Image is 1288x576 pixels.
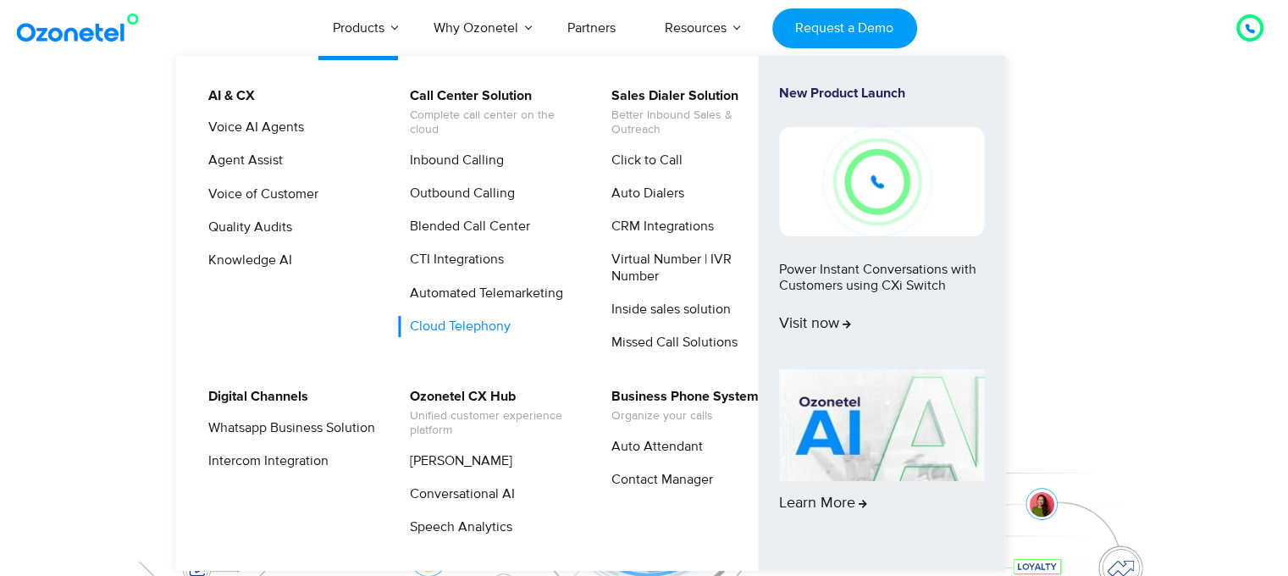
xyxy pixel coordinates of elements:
[197,150,285,171] a: Agent Assist
[399,183,517,204] a: Outbound Calling
[197,86,257,107] a: AI & CX
[115,234,1174,252] div: Turn every conversation into a growth engine for your enterprise.
[600,332,740,353] a: Missed Call Solutions
[399,150,506,171] a: Inbound Calling
[772,8,917,48] a: Request a Demo
[600,249,781,286] a: Virtual Number | IVR Number
[410,409,577,438] span: Unified customer experience platform
[399,316,513,337] a: Cloud Telephony
[779,369,984,481] img: AI
[399,86,579,140] a: Call Center SolutionComplete call center on the cloud
[600,386,761,426] a: Business Phone SystemOrganize your calls
[399,517,515,538] a: Speech Analytics
[600,299,733,320] a: Inside sales solution
[197,451,331,472] a: Intercom Integration
[399,249,506,270] a: CTI Integrations
[115,152,1174,233] div: Customer Experiences
[197,418,378,439] a: Whatsapp Business Solution
[600,469,716,490] a: Contact Manager
[399,386,579,440] a: Ozonetel CX HubUnified customer experience platform
[399,484,517,505] a: Conversational AI
[779,86,984,363] a: New Product LaunchPower Instant Conversations with Customers using CXi SwitchVisit now
[197,117,307,138] a: Voice AI Agents
[399,451,515,472] a: [PERSON_NAME]
[399,216,533,237] a: Blended Call Center
[197,217,295,238] a: Quality Audits
[197,250,295,271] a: Knowledge AI
[779,315,851,334] span: Visit now
[197,386,311,407] a: Digital Channels
[600,86,781,140] a: Sales Dialer SolutionBetter Inbound Sales & Outreach
[611,409,759,424] span: Organize your calls
[399,283,566,304] a: Automated Telemarketing
[600,183,687,204] a: Auto Dialers
[115,108,1174,162] div: Orchestrate Intelligent
[779,127,984,235] img: New-Project-17.png
[197,184,321,205] a: Voice of Customer
[779,369,984,542] a: Learn More
[410,108,577,137] span: Complete call center on the cloud
[600,150,685,171] a: Click to Call
[600,436,705,457] a: Auto Attendant
[611,108,778,137] span: Better Inbound Sales & Outreach
[600,216,716,237] a: CRM Integrations
[779,495,867,513] span: Learn More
